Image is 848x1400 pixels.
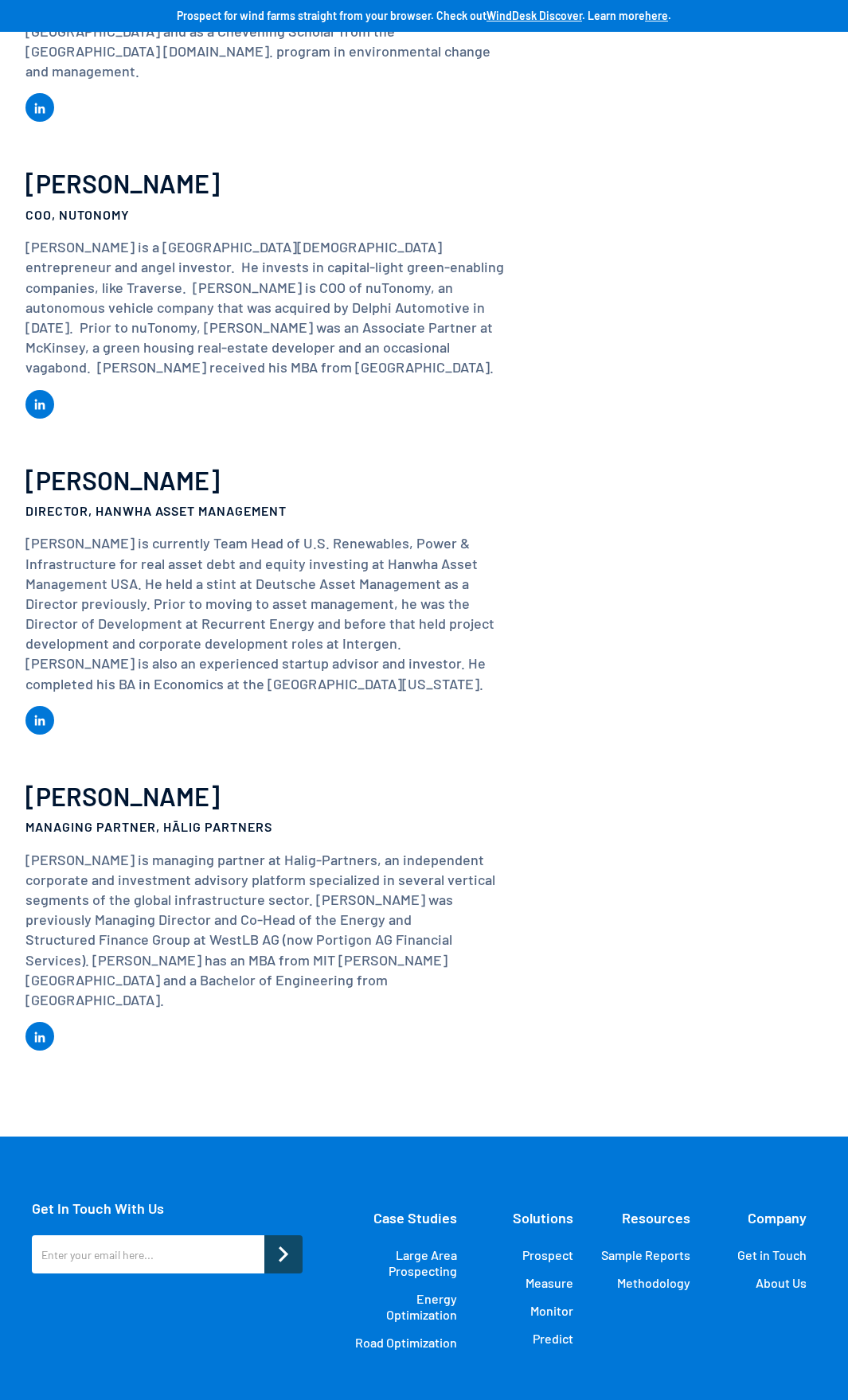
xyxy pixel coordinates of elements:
a: here [645,9,668,22]
strong: Prospect for wind farms straight from your browser. Check out [177,9,487,22]
strong: . Learn more [582,9,645,22]
a: Road Optimization [355,1335,457,1351]
input: Enter your email here... [32,1235,264,1273]
div: Case Studies [373,1200,457,1235]
strong: Director, Hanwha Asset Management [25,503,287,518]
h3: [PERSON_NAME] [25,170,504,197]
strong: COO, nuTonomy [25,207,130,222]
strong: . [668,9,671,22]
h3: [PERSON_NAME] [25,782,504,810]
a: Energy Optimization [350,1291,456,1323]
a: WindDesk Discover [487,9,582,22]
a: Monitor [530,1303,573,1319]
strong: Managing Partner, Hālig Partners [25,819,272,834]
div: Resources [622,1200,690,1235]
a: Prospect [522,1247,573,1263]
a: Sample Reports [601,1247,690,1263]
a: Get in Touch [737,1247,807,1263]
form: footerGetInTouch [32,1235,303,1281]
a: Measure [526,1275,573,1291]
div: Solutions [513,1200,573,1235]
div: Get In Touch With Us [32,1200,303,1216]
input: Submit [264,1235,303,1273]
p: [PERSON_NAME] is a [GEOGRAPHIC_DATA][DEMOGRAPHIC_DATA] entrepreneur and angel investor. He invest... [25,237,504,377]
h3: [PERSON_NAME] [25,466,504,494]
a: Predict [533,1331,573,1347]
div: Company [748,1200,807,1235]
a: Methodology [617,1275,690,1291]
a: About Us [756,1275,807,1291]
p: [PERSON_NAME] is managing partner at Halig-Partners, an independent corporate and investment advi... [25,850,504,1011]
p: [PERSON_NAME] is currently Team Head of U.S. Renewables, Power & Infrastructure for real asset de... [25,533,504,694]
a: Large Area Prospecting [350,1247,456,1279]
